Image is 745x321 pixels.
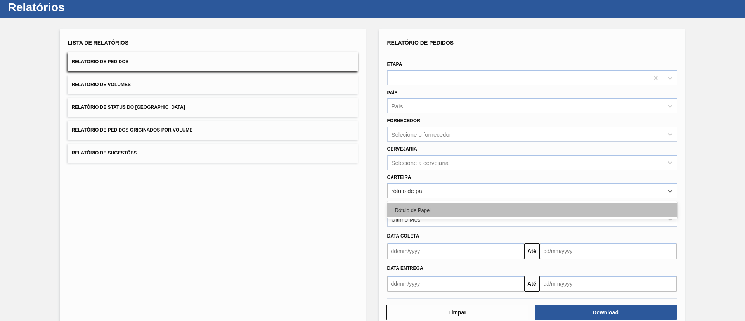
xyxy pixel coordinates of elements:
[68,40,129,46] span: Lista de Relatórios
[72,104,185,110] span: Relatório de Status do [GEOGRAPHIC_DATA]
[68,98,358,117] button: Relatório de Status do [GEOGRAPHIC_DATA]
[387,203,677,217] div: Rótulo de Papel
[68,121,358,140] button: Relatório de Pedidos Originados por Volume
[387,90,398,95] label: País
[540,276,677,292] input: dd/mm/yyyy
[387,62,402,67] label: Etapa
[540,243,677,259] input: dd/mm/yyyy
[535,305,677,320] button: Download
[387,243,524,259] input: dd/mm/yyyy
[392,131,451,138] div: Selecione o fornecedor
[68,144,358,163] button: Relatório de Sugestões
[392,216,421,222] div: Último Mês
[387,233,419,239] span: Data coleta
[72,127,193,133] span: Relatório de Pedidos Originados por Volume
[72,150,137,156] span: Relatório de Sugestões
[387,118,420,123] label: Fornecedor
[68,52,358,71] button: Relatório de Pedidos
[72,82,131,87] span: Relatório de Volumes
[387,40,454,46] span: Relatório de Pedidos
[524,276,540,292] button: Até
[387,146,417,152] label: Cervejaria
[392,103,403,109] div: País
[387,175,411,180] label: Carteira
[524,243,540,259] button: Até
[8,3,146,12] h1: Relatórios
[392,159,449,166] div: Selecione a cervejaria
[72,59,129,64] span: Relatório de Pedidos
[386,305,528,320] button: Limpar
[387,265,423,271] span: Data entrega
[68,75,358,94] button: Relatório de Volumes
[387,276,524,292] input: dd/mm/yyyy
